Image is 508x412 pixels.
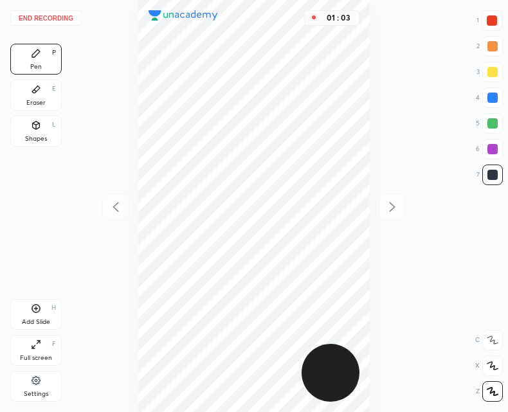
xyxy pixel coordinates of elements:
div: H [51,305,56,311]
div: Shapes [25,136,47,142]
div: P [52,49,56,56]
div: Eraser [26,100,46,106]
img: logo.38c385cc.svg [149,10,218,21]
div: 5 [476,113,503,134]
div: Add Slide [22,319,50,325]
div: 3 [476,62,503,82]
div: 7 [476,165,503,185]
div: L [52,121,56,128]
div: Settings [24,391,48,397]
div: F [52,341,56,347]
div: 1 [476,10,502,31]
button: End recording [10,10,82,26]
div: Full screen [20,355,52,361]
div: Pen [30,64,42,70]
div: 6 [476,139,503,159]
div: X [475,355,503,376]
div: 01 : 03 [323,13,354,22]
div: E [52,85,56,92]
div: 4 [476,87,503,108]
div: 2 [476,36,503,57]
div: C [475,330,503,350]
div: Z [476,381,503,402]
